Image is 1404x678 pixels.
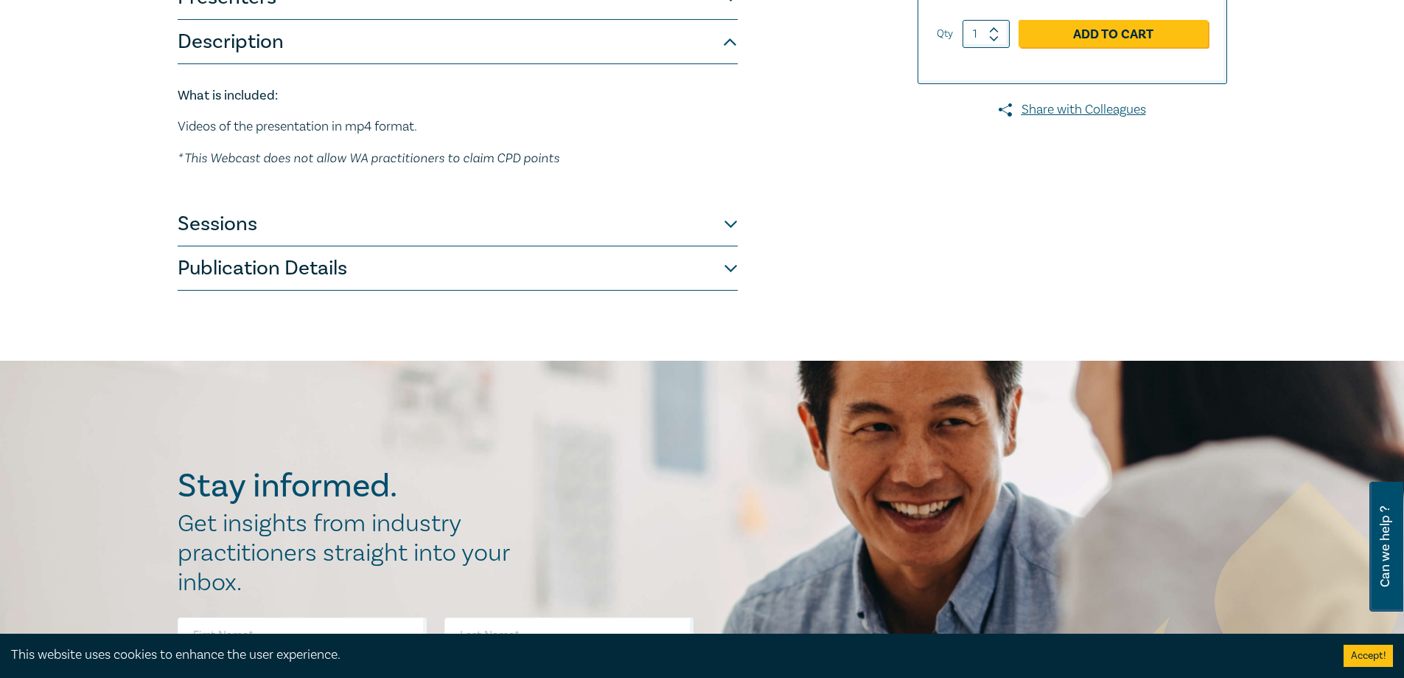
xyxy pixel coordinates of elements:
button: Publication Details [178,246,738,291]
button: Description [178,20,738,64]
input: First Name* [178,618,427,653]
p: Videos of the presentation in mp4 format. [178,117,738,136]
h2: Get insights from industry practitioners straight into your inbox. [178,509,525,598]
label: Qty [937,26,953,42]
input: 1 [963,20,1010,48]
a: Share with Colleagues [918,100,1227,120]
a: Add to Cart [1019,20,1208,48]
em: * This Webcast does not allow WA practitioners to claim CPD points [178,150,559,165]
button: Sessions [178,202,738,246]
h2: Stay informed. [178,467,525,505]
strong: What is included: [178,87,278,104]
span: Can we help ? [1378,491,1392,603]
button: Accept cookies [1344,645,1393,667]
input: Last Name* [444,618,694,653]
div: This website uses cookies to enhance the user experience. [11,646,1321,665]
